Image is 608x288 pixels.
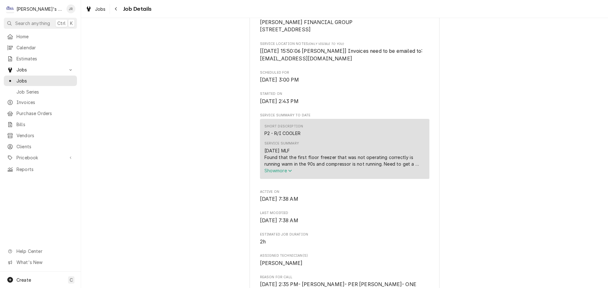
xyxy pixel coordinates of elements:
[260,217,429,224] span: Last Modified
[16,6,63,12] div: [PERSON_NAME]'s Refrigeration
[260,232,429,246] div: Estimated Job Duration
[260,189,429,194] span: Active On
[16,166,74,173] span: Reports
[16,77,74,84] span: Jobs
[260,91,429,96] span: Started On
[4,42,77,53] a: Calendar
[16,277,31,283] span: Create
[4,53,77,64] a: Estimates
[264,147,425,167] div: [DATE] MLF Found that the first floor freezer that was not operating correctly is running warm in...
[260,91,429,105] div: Started On
[4,246,77,256] a: Go to Help Center
[260,48,424,62] span: [[DATE] 15:50:06 [PERSON_NAME]] Invoices need to be emailed to: [EMAIL_ADDRESS][DOMAIN_NAME]
[4,31,77,42] a: Home
[57,20,66,27] span: Ctrl
[260,113,429,118] span: Service Summary To Date
[260,98,299,104] span: [DATE] 2:43 PM
[260,76,429,84] span: Scheduled For
[264,168,292,173] span: Show more
[16,143,74,150] span: Clients
[260,211,429,224] div: Last Modified
[4,164,77,175] a: Reports
[4,130,77,141] a: Vendors
[111,4,121,14] button: Navigate back
[16,89,74,95] span: Job Series
[260,238,429,246] span: Estimated Job Duration
[66,4,75,13] div: Jeff Rue's Avatar
[260,41,429,63] div: [object Object]
[16,99,74,106] span: Invoices
[260,196,298,202] span: [DATE] 7:38 AM
[260,253,429,258] span: Assigned Technician(s)
[6,4,15,13] div: Clay's Refrigeration's Avatar
[264,141,299,146] div: Service Summary
[16,55,74,62] span: Estimates
[4,141,77,152] a: Clients
[4,97,77,107] a: Invoices
[16,121,74,128] span: Bills
[264,167,425,174] button: Showmore
[260,189,429,203] div: Active On
[16,66,64,73] span: Jobs
[16,33,74,40] span: Home
[308,42,344,46] span: (Only Visible to You)
[4,18,77,29] button: Search anythingCtrlK
[260,41,429,46] span: Service Location Notes
[16,259,73,266] span: What's New
[121,5,152,13] span: Job Details
[16,154,64,161] span: Pricebook
[95,6,106,12] span: Jobs
[16,248,73,254] span: Help Center
[15,20,50,27] span: Search anything
[4,108,77,119] a: Purchase Orders
[16,132,74,139] span: Vendors
[260,19,353,33] span: [PERSON_NAME] FINANCIAL GROUP [STREET_ADDRESS]
[4,76,77,86] a: Jobs
[260,239,266,245] span: 2h
[66,4,75,13] div: JR
[16,110,74,117] span: Purchase Orders
[260,47,429,62] span: [object Object]
[83,4,108,14] a: Jobs
[4,64,77,75] a: Go to Jobs
[260,113,429,182] div: Service Summary To Date
[4,257,77,267] a: Go to What's New
[260,98,429,105] span: Started On
[16,44,74,51] span: Calendar
[260,260,429,267] span: Assigned Technician(s)
[264,124,303,129] div: Short Description
[260,260,303,266] span: [PERSON_NAME]
[4,119,77,130] a: Bills
[260,19,429,34] span: Service Location
[4,152,77,163] a: Go to Pricebook
[260,232,429,237] span: Estimated Job Duration
[260,70,429,84] div: Scheduled For
[6,4,15,13] div: C
[260,12,429,34] div: Service Location
[264,130,301,137] div: P2 - R/I COOLER
[260,77,299,83] span: [DATE] 3:00 PM
[260,253,429,267] div: Assigned Technician(s)
[260,119,429,181] div: Service Summary
[260,195,429,203] span: Active On
[260,70,429,75] span: Scheduled For
[260,218,298,224] span: [DATE] 7:38 AM
[260,211,429,216] span: Last Modified
[260,275,429,280] span: Reason For Call
[70,20,73,27] span: K
[70,277,73,283] span: C
[4,87,77,97] a: Job Series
